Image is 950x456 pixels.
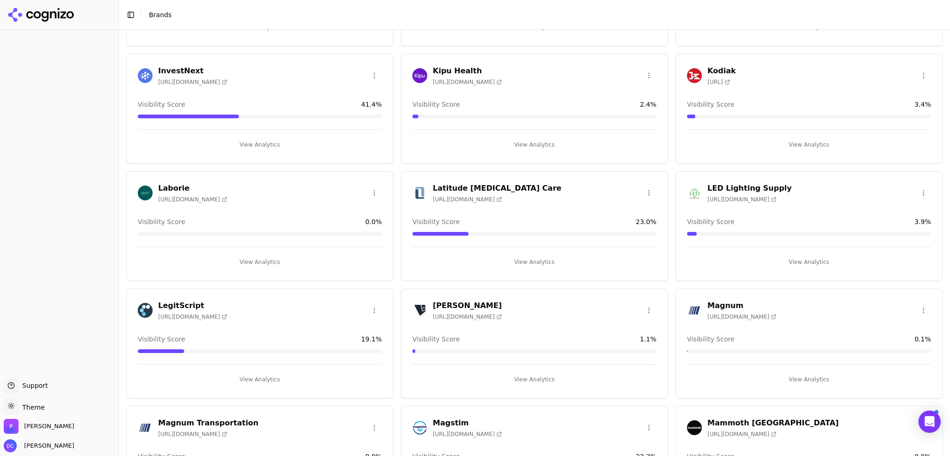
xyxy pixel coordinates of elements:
h3: LED Lighting Supply [707,183,792,194]
img: Dan Cole [4,439,17,452]
span: [URL][DOMAIN_NAME] [158,78,227,86]
h3: Latitude [MEDICAL_DATA] Care [433,183,561,194]
img: Mammoth NY [687,420,702,435]
button: View Analytics [412,255,656,270]
span: [URL] [707,78,730,86]
h3: Mammoth [GEOGRAPHIC_DATA] [707,417,839,429]
span: Visibility Score [138,100,185,109]
img: Perrill [4,419,19,434]
div: Open Intercom Messenger [918,411,941,433]
img: LegitScript [138,303,153,318]
span: 3.4 % [914,100,931,109]
h3: Magstim [433,417,502,429]
button: Open user button [4,439,74,452]
button: View Analytics [687,137,931,152]
span: [PERSON_NAME] [20,442,74,450]
span: [URL][DOMAIN_NAME] [707,196,777,203]
span: Visibility Score [138,334,185,344]
button: View Analytics [412,372,656,387]
button: View Analytics [138,137,382,152]
img: LED Lighting Supply [687,186,702,200]
span: 2.4 % [640,100,656,109]
span: [URL][DOMAIN_NAME] [158,196,227,203]
h3: Laborie [158,183,227,194]
img: InvestNext [138,68,153,83]
button: View Analytics [412,137,656,152]
span: Visibility Score [687,217,734,226]
img: Laborie [138,186,153,200]
h3: [PERSON_NAME] [433,300,502,311]
img: Lessing-Flynn [412,303,427,318]
span: Brands [149,11,172,19]
button: View Analytics [687,255,931,270]
img: Kipu Health [412,68,427,83]
h3: Kodiak [707,65,736,77]
span: [URL][DOMAIN_NAME] [707,313,777,321]
span: Perrill [24,422,74,430]
h3: Kipu Health [433,65,502,77]
button: View Analytics [687,372,931,387]
span: [URL][DOMAIN_NAME] [158,430,227,438]
button: View Analytics [138,372,382,387]
span: 1.1 % [640,334,656,344]
span: Visibility Score [687,100,734,109]
img: Latitude Food Allergy Care [412,186,427,200]
img: Magnum [687,303,702,318]
h3: InvestNext [158,65,227,77]
h3: Magnum [707,300,777,311]
span: 41.4 % [361,100,382,109]
span: Visibility Score [412,100,460,109]
img: Magnum Transportation [138,420,153,435]
span: Theme [19,404,45,411]
span: Support [19,381,48,390]
span: Visibility Score [687,334,734,344]
span: 0.1 % [914,334,931,344]
img: Kodiak [687,68,702,83]
button: View Analytics [138,255,382,270]
span: Visibility Score [412,334,460,344]
span: [URL][DOMAIN_NAME] [707,430,777,438]
span: 19.1 % [361,334,382,344]
span: Visibility Score [412,217,460,226]
span: [URL][DOMAIN_NAME] [433,430,502,438]
span: 0.0 % [365,217,382,226]
nav: breadcrumb [149,10,172,19]
h3: Magnum Transportation [158,417,258,429]
button: Open organization switcher [4,419,74,434]
span: [URL][DOMAIN_NAME] [433,78,502,86]
span: 3.9 % [914,217,931,226]
span: Visibility Score [138,217,185,226]
span: [URL][DOMAIN_NAME] [433,313,502,321]
span: [URL][DOMAIN_NAME] [433,196,502,203]
span: 23.0 % [636,217,656,226]
span: [URL][DOMAIN_NAME] [158,313,227,321]
h3: LegitScript [158,300,227,311]
img: Magstim [412,420,427,435]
